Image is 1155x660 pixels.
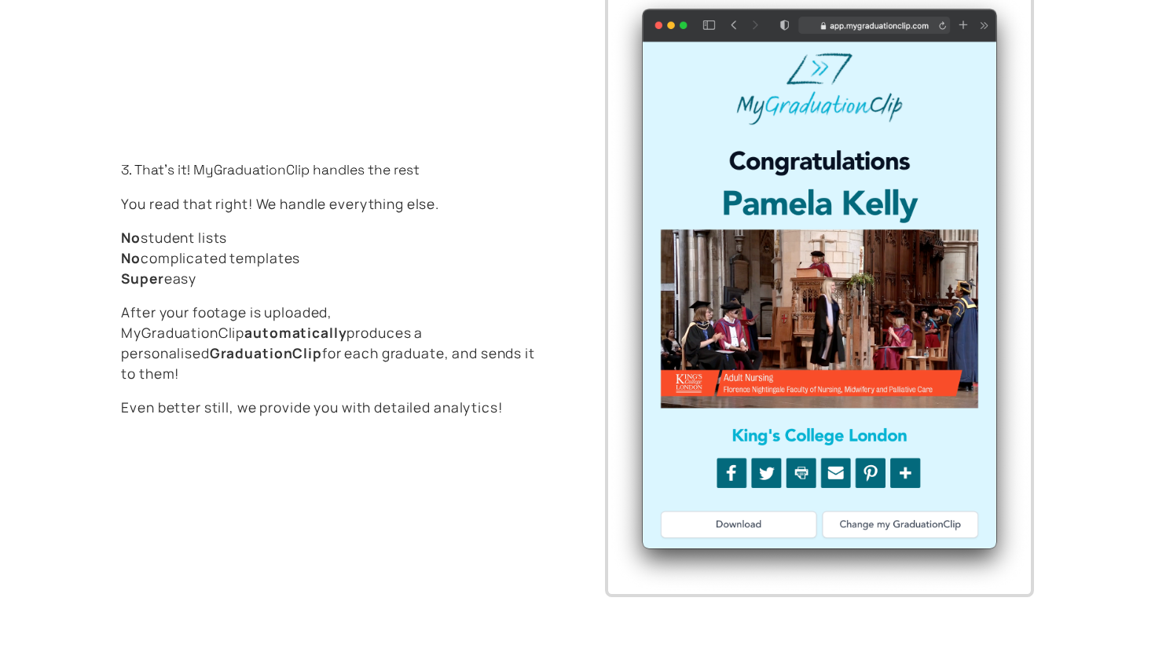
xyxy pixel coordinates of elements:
strong: Super [121,269,163,288]
strong: automatically [244,324,346,342]
span: You read that right! We handle everything else. [121,194,551,214]
strong: GraduationClip [210,344,322,362]
span: Even better still, we provide you with detailed analytics! [121,398,551,418]
span: student lists complicated templates easy [121,228,551,289]
p: 3. That's it! MyGraduationClip handles the rest [121,161,550,180]
span: After your footage is uploaded, MyGraduationClip produces a personalised for each graduate, and s... [121,302,551,384]
strong: No [121,229,141,247]
strong: No [121,249,141,267]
